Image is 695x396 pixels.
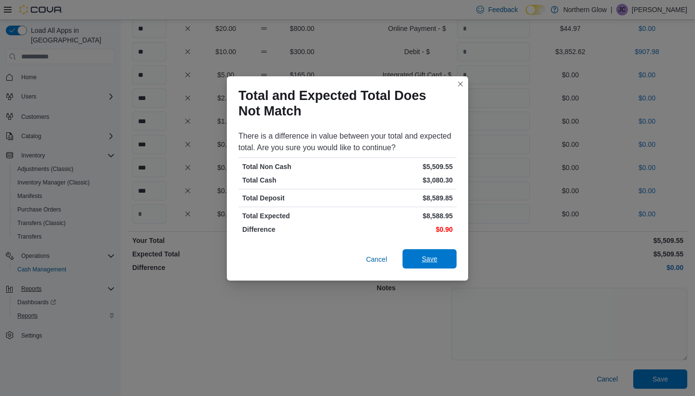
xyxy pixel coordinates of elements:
[238,88,449,119] h1: Total and Expected Total Does Not Match
[422,254,437,264] span: Save
[349,225,453,234] p: $0.90
[242,211,346,221] p: Total Expected
[349,193,453,203] p: $8,589.85
[349,175,453,185] p: $3,080.30
[349,211,453,221] p: $8,588.95
[366,255,387,264] span: Cancel
[349,162,453,171] p: $5,509.55
[242,175,346,185] p: Total Cash
[242,193,346,203] p: Total Deposit
[238,130,457,154] div: There is a difference in value between your total and expected total. Are you sure you would like...
[403,249,457,269] button: Save
[455,78,466,90] button: Closes this modal window
[362,250,391,269] button: Cancel
[242,162,346,171] p: Total Non Cash
[242,225,346,234] p: Difference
